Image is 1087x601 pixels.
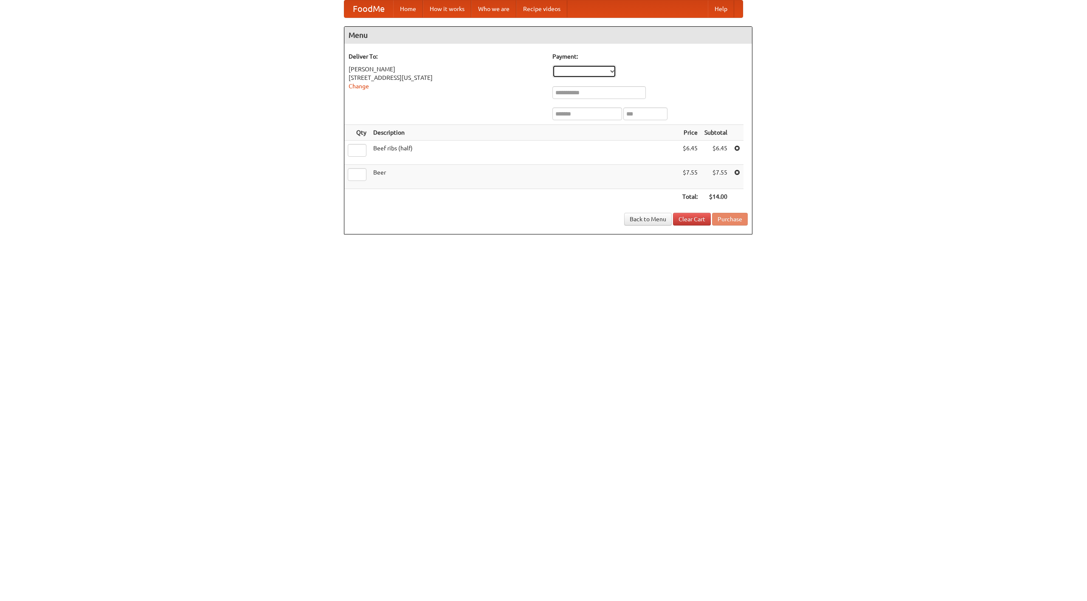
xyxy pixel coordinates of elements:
[344,27,752,44] h4: Menu
[423,0,471,17] a: How it works
[471,0,516,17] a: Who we are
[679,125,701,141] th: Price
[349,83,369,90] a: Change
[344,0,393,17] a: FoodMe
[673,213,711,226] a: Clear Cart
[708,0,734,17] a: Help
[349,52,544,61] h5: Deliver To:
[552,52,748,61] h5: Payment:
[679,165,701,189] td: $7.55
[679,189,701,205] th: Total:
[349,65,544,73] div: [PERSON_NAME]
[344,125,370,141] th: Qty
[370,125,679,141] th: Description
[701,189,731,205] th: $14.00
[349,73,544,82] div: [STREET_ADDRESS][US_STATE]
[701,165,731,189] td: $7.55
[393,0,423,17] a: Home
[516,0,567,17] a: Recipe videos
[679,141,701,165] td: $6.45
[701,141,731,165] td: $6.45
[370,165,679,189] td: Beer
[701,125,731,141] th: Subtotal
[624,213,672,226] a: Back to Menu
[370,141,679,165] td: Beef ribs (half)
[712,213,748,226] button: Purchase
